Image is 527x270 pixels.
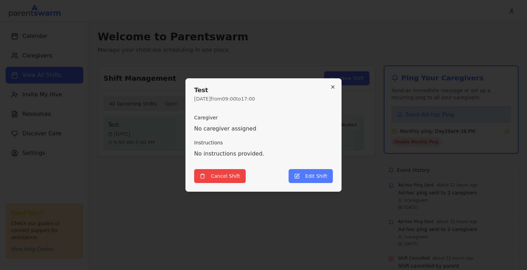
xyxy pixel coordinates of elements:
p: No instructions provided. [194,150,333,158]
p: [DATE] from 09:00 to 17:00 [194,95,333,102]
label: Instructions [194,140,223,145]
label: Caregiver [194,115,218,120]
button: Edit Shift [289,169,333,183]
button: Cancel Shift [194,169,246,183]
h2: Test [194,87,333,93]
p: No caregiver assigned [194,125,333,133]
